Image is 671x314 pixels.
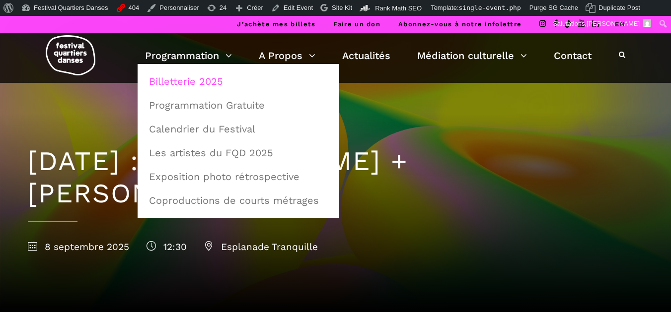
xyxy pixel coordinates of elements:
a: Programmation Gratuite [143,94,334,117]
span: Rank Math SEO [375,4,422,12]
span: 8 septembre 2025 [28,241,129,252]
a: Exposition photo rétrospective [143,165,334,188]
img: logo-fqd-med [46,35,95,75]
a: Médiation culturelle [417,47,527,64]
h1: [DATE] : [PERSON_NAME] + [PERSON_NAME] [28,145,644,210]
span: Site Kit [332,4,352,11]
a: Salutations, [549,16,656,32]
a: Les artistes du FQD 2025 [143,141,334,164]
a: Contact [554,47,592,64]
a: A Propos [259,47,315,64]
span: Esplanade Tranquille [204,241,318,252]
a: Calendrier du Festival [143,118,334,140]
span: 12:30 [147,241,187,252]
a: Abonnez-vous à notre infolettre [398,20,522,28]
a: Actualités [342,47,390,64]
a: Billetterie 2025 [143,70,334,93]
a: Programmation [145,47,232,64]
a: Faire un don [333,20,380,28]
a: J’achète mes billets [237,20,315,28]
span: [PERSON_NAME] [587,20,640,27]
span: single-event.php [459,4,521,11]
a: Coproductions de courts métrages [143,189,334,212]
